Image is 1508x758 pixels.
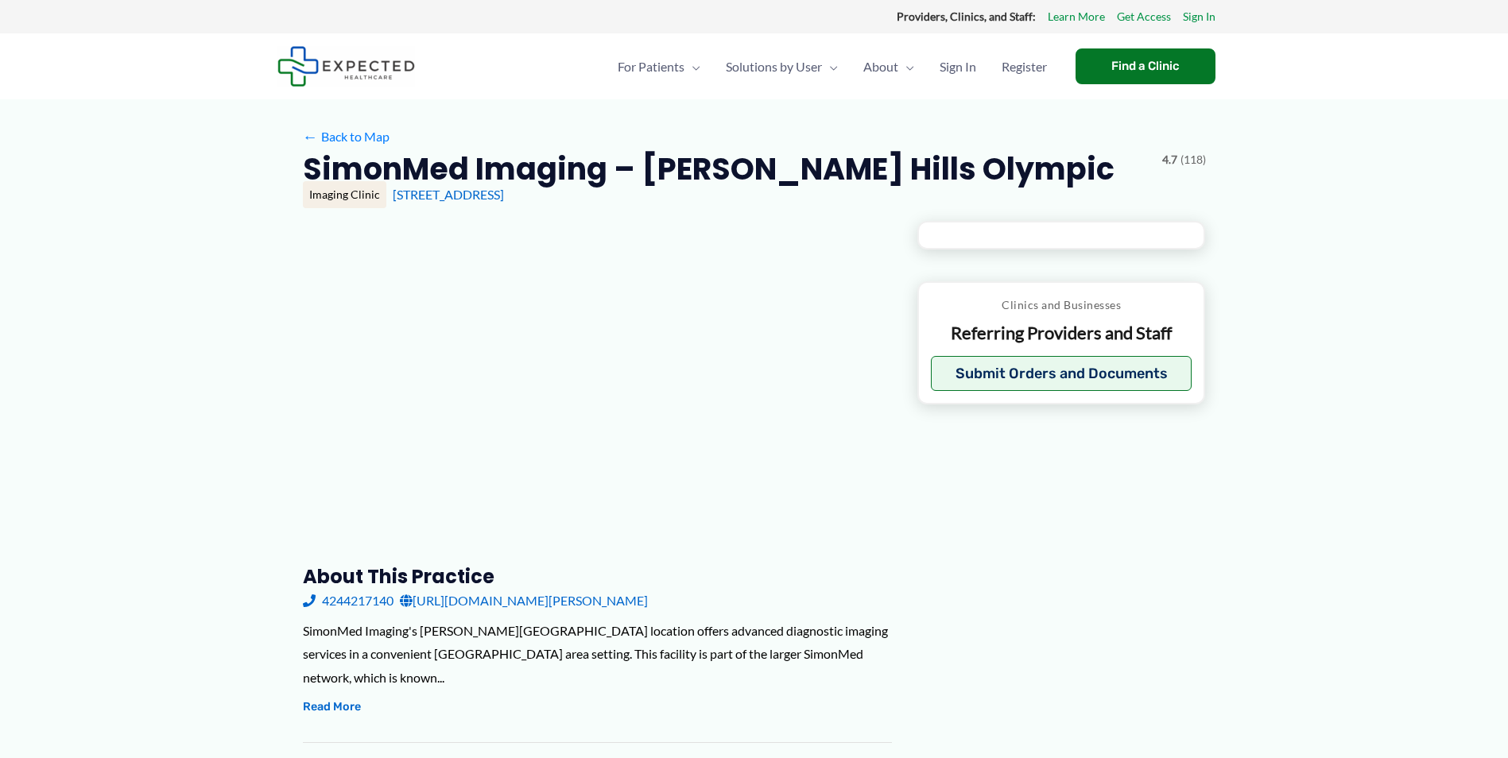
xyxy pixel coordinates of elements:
[898,39,914,95] span: Menu Toggle
[931,322,1192,345] p: Referring Providers and Staff
[605,39,713,95] a: For PatientsMenu Toggle
[1162,149,1177,170] span: 4.7
[1002,39,1047,95] span: Register
[303,589,393,613] a: 4244217140
[303,149,1115,188] h2: SimonMed Imaging – [PERSON_NAME] Hills Olympic
[393,187,504,202] a: [STREET_ADDRESS]
[1076,48,1215,84] a: Find a Clinic
[303,619,892,690] div: SimonMed Imaging's [PERSON_NAME][GEOGRAPHIC_DATA] location offers advanced diagnostic imaging ser...
[303,564,892,589] h3: About this practice
[931,295,1192,315] p: Clinics and Businesses
[713,39,851,95] a: Solutions by UserMenu Toggle
[303,125,390,149] a: ←Back to Map
[1180,149,1206,170] span: (118)
[684,39,700,95] span: Menu Toggle
[863,39,898,95] span: About
[940,39,976,95] span: Sign In
[927,39,989,95] a: Sign In
[277,46,415,87] img: Expected Healthcare Logo - side, dark font, small
[605,39,1060,95] nav: Primary Site Navigation
[400,589,648,613] a: [URL][DOMAIN_NAME][PERSON_NAME]
[726,39,822,95] span: Solutions by User
[851,39,927,95] a: AboutMenu Toggle
[303,698,361,717] button: Read More
[897,10,1036,23] strong: Providers, Clinics, and Staff:
[618,39,684,95] span: For Patients
[989,39,1060,95] a: Register
[1048,6,1105,27] a: Learn More
[822,39,838,95] span: Menu Toggle
[931,356,1192,391] button: Submit Orders and Documents
[303,129,318,144] span: ←
[1117,6,1171,27] a: Get Access
[1183,6,1215,27] a: Sign In
[303,181,386,208] div: Imaging Clinic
